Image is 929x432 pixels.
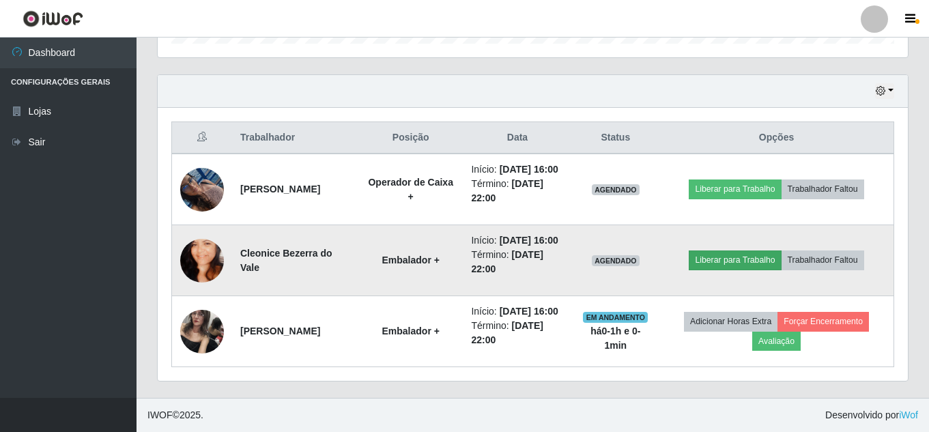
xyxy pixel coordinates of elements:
button: Adicionar Horas Extra [684,312,777,331]
th: Opções [659,122,894,154]
time: [DATE] 16:00 [500,164,558,175]
li: Início: [471,233,563,248]
button: Forçar Encerramento [777,312,869,331]
span: Desenvolvido por [825,408,918,422]
span: © 2025 . [147,408,203,422]
button: Liberar para Trabalho [689,179,781,199]
li: Término: [471,319,563,347]
li: Início: [471,162,563,177]
strong: Embalador + [382,326,440,336]
img: 1751209659449.jpeg [180,160,224,218]
strong: [PERSON_NAME] [240,184,320,195]
li: Término: [471,248,563,276]
strong: Embalador + [382,255,440,265]
th: Trabalhador [232,122,358,154]
a: iWof [899,409,918,420]
li: Término: [471,177,563,205]
img: CoreUI Logo [23,10,83,27]
span: IWOF [147,409,173,420]
time: [DATE] 16:00 [500,235,558,246]
span: EM ANDAMENTO [583,312,648,323]
li: Início: [471,304,563,319]
th: Status [572,122,660,154]
button: Avaliação [752,332,801,351]
img: 1620185251285.jpeg [180,222,224,300]
th: Posição [358,122,463,154]
strong: Operador de Caixa + [368,177,453,202]
img: 1628262185809.jpeg [180,302,224,360]
strong: há 0-1 h e 0-1 min [590,326,640,351]
strong: Cleonice Bezerra do Vale [240,248,332,273]
th: Data [463,122,571,154]
span: AGENDADO [592,184,640,195]
button: Liberar para Trabalho [689,250,781,270]
strong: [PERSON_NAME] [240,326,320,336]
button: Trabalhador Faltou [782,250,864,270]
span: AGENDADO [592,255,640,266]
button: Trabalhador Faltou [782,179,864,199]
time: [DATE] 16:00 [500,306,558,317]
